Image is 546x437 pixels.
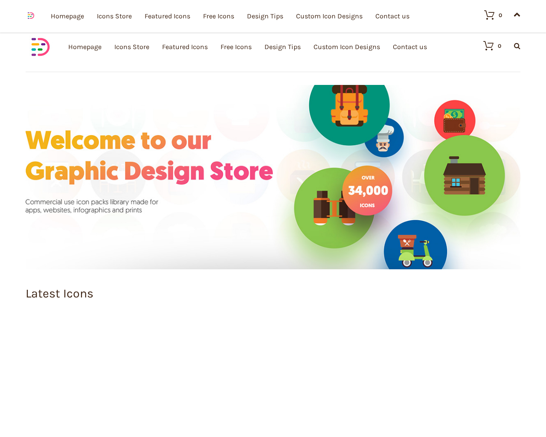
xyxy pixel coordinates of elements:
[476,10,502,20] a: 0
[26,288,520,300] h1: Latest Icons
[499,12,502,18] div: 0
[475,41,501,51] a: 0
[26,85,520,269] img: Graphic-design-store.jpg
[498,43,501,49] div: 0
